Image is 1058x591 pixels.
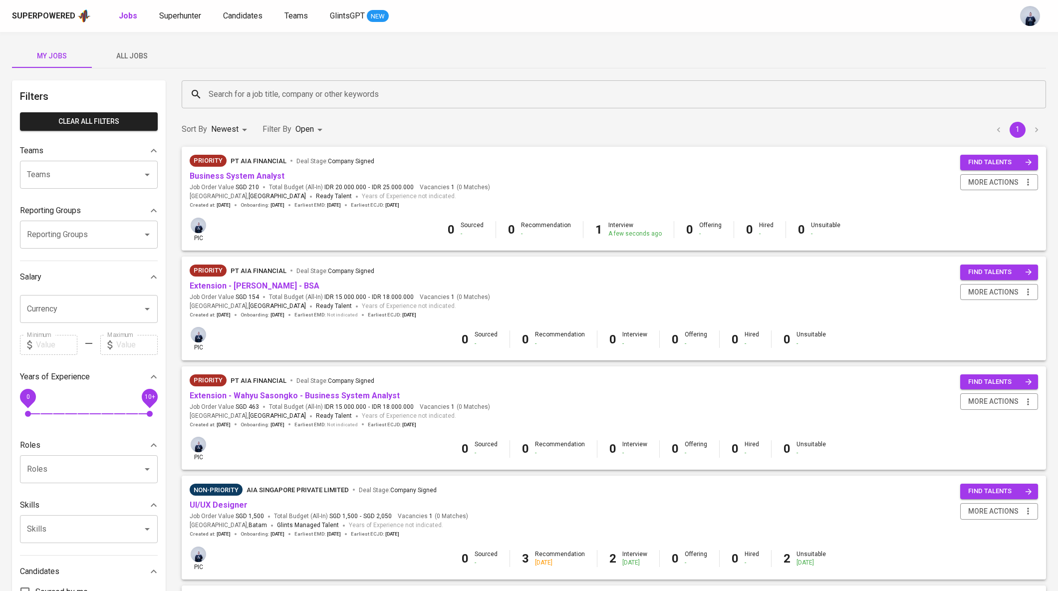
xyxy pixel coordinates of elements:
[699,221,722,238] div: Offering
[745,339,759,348] div: -
[328,377,374,384] span: Company Signed
[223,10,264,22] a: Candidates
[968,157,1032,168] span: find talents
[372,293,414,301] span: IDR 18.000.000
[475,330,498,347] div: Sourced
[20,566,59,578] p: Candidates
[330,11,365,20] span: GlintsGPT
[140,168,154,182] button: Open
[211,120,251,139] div: Newest
[745,440,759,457] div: Hired
[368,183,370,192] span: -
[745,330,759,347] div: Hired
[475,550,498,567] div: Sourced
[190,326,207,352] div: pic
[190,485,243,495] span: Non-Priority
[450,183,455,192] span: 1
[190,374,227,386] div: New Job received from Demand Team
[190,156,227,166] span: Priority
[622,449,647,457] div: -
[190,484,243,496] div: Sufficient Talents in Pipeline
[461,230,484,238] div: -
[329,512,358,521] span: SGD 1,500
[359,487,437,494] span: Deal Stage :
[316,412,352,419] span: Ready Talent
[368,421,416,428] span: Earliest ECJD :
[745,550,759,567] div: Hired
[324,403,366,411] span: IDR 15.000.000
[686,223,693,237] b: 0
[20,439,40,451] p: Roles
[247,486,349,494] span: AIA Singapore Private Limited
[190,391,400,400] a: Extension - Wahyu Sasongko - Business System Analyst
[284,11,308,20] span: Teams
[535,559,585,567] div: [DATE]
[989,122,1046,138] nav: pagination navigation
[475,449,498,457] div: -
[269,293,414,301] span: Total Budget (All-In)
[263,123,291,135] p: Filter By
[119,11,137,20] b: Jobs
[522,332,529,346] b: 0
[20,562,158,582] div: Candidates
[270,531,284,538] span: [DATE]
[368,403,370,411] span: -
[316,302,352,309] span: Ready Talent
[968,505,1019,518] span: more actions
[508,223,515,237] b: 0
[116,335,158,355] input: Value
[685,559,707,567] div: -
[190,183,259,192] span: Job Order Value
[236,293,259,301] span: SGD 154
[960,265,1038,280] button: find talents
[351,202,399,209] span: Earliest ECJD :
[36,335,77,355] input: Value
[759,230,774,238] div: -
[241,202,284,209] span: Onboarding :
[241,531,284,538] span: Onboarding :
[811,221,840,238] div: Unsuitable
[294,531,341,538] span: Earliest EMD :
[535,449,585,457] div: -
[608,221,662,238] div: Interview
[796,330,826,347] div: Unsuitable
[119,10,139,22] a: Jobs
[190,521,267,531] span: [GEOGRAPHIC_DATA] ,
[144,393,155,400] span: 10+
[296,268,374,275] span: Deal Stage :
[960,374,1038,390] button: find talents
[685,440,707,457] div: Offering
[140,302,154,316] button: Open
[77,8,91,23] img: app logo
[960,503,1038,520] button: more actions
[385,531,399,538] span: [DATE]
[363,512,392,521] span: SGD 2,050
[622,559,647,567] div: [DATE]
[231,377,286,384] span: PT AIA FINANCIAL
[328,158,374,165] span: Company Signed
[249,411,306,421] span: [GEOGRAPHIC_DATA]
[236,183,259,192] span: SGD 210
[190,265,227,277] div: New Job received from Demand Team
[20,88,158,104] h6: Filters
[622,440,647,457] div: Interview
[522,442,529,456] b: 0
[190,155,227,167] div: New Job received from Demand Team
[18,50,86,62] span: My Jobs
[672,552,679,566] b: 0
[296,377,374,384] span: Deal Stage :
[699,230,722,238] div: -
[294,421,358,428] span: Earliest EMD :
[191,218,206,233] img: annisa@glints.com
[190,192,306,202] span: [GEOGRAPHIC_DATA] ,
[462,442,469,456] b: 0
[98,50,166,62] span: All Jobs
[270,421,284,428] span: [DATE]
[327,421,358,428] span: Not indicated
[420,183,490,192] span: Vacancies ( 0 Matches )
[241,421,284,428] span: Onboarding :
[190,500,248,510] a: UI/UX Designer
[475,339,498,348] div: -
[324,183,366,192] span: IDR 20.000.000
[608,230,662,238] div: A few seconds ago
